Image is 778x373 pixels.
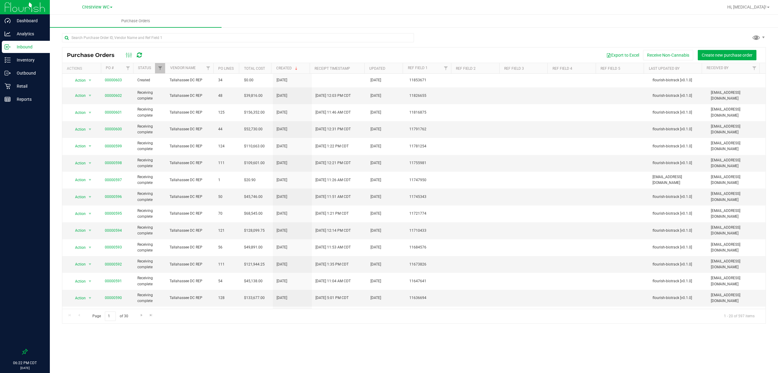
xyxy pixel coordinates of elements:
[244,211,263,216] span: $68,545.00
[105,262,122,266] a: 00000592
[711,191,762,202] span: [EMAIL_ADDRESS][DOMAIN_NAME]
[86,209,94,218] span: select
[70,91,86,100] span: Action
[370,93,381,99] span: [DATE]
[244,262,265,267] span: $121,944.25
[5,18,11,24] inline-svg: Dashboard
[137,174,163,186] span: Receiving complete
[409,160,451,166] span: 11755981
[218,143,237,149] span: 124
[370,295,381,301] span: [DATE]
[370,278,381,284] span: [DATE]
[277,110,287,115] span: [DATE]
[67,66,98,71] div: Actions
[244,77,253,83] span: $0.00
[652,143,704,149] span: flourish-biotrack [v0.1.0]
[11,69,47,77] p: Outbound
[277,126,287,132] span: [DATE]
[137,208,163,220] span: Receiving complete
[711,208,762,220] span: [EMAIL_ADDRESS][DOMAIN_NAME]
[370,77,381,83] span: [DATE]
[244,110,265,115] span: $156,352.00
[315,177,351,183] span: [DATE] 11:26 AM CDT
[277,295,287,301] span: [DATE]
[711,140,762,152] span: [EMAIL_ADDRESS][DOMAIN_NAME]
[711,242,762,253] span: [EMAIL_ADDRESS][DOMAIN_NAME]
[105,78,122,82] a: 00000603
[218,93,237,99] span: 48
[113,18,158,24] span: Purchase Orders
[277,160,287,166] span: [DATE]
[218,194,237,200] span: 50
[170,211,211,216] span: Tallahassee DC REP
[105,93,122,98] a: 00000602
[137,77,163,83] span: Created
[370,143,381,149] span: [DATE]
[218,177,237,183] span: 1
[5,70,11,76] inline-svg: Outbound
[218,160,237,166] span: 111
[315,93,351,99] span: [DATE] 12:03 PM CDT
[315,228,351,234] span: [DATE] 12:14 PM CDT
[244,278,263,284] span: $45,138.00
[711,157,762,169] span: [EMAIL_ADDRESS][DOMAIN_NAME]
[218,211,237,216] span: 70
[170,295,211,301] span: Tallahassee DC REP
[170,143,211,149] span: Tallahassee DC REP
[652,110,704,115] span: flourish-biotrack [v0.1.0]
[137,259,163,270] span: Receiving complete
[244,177,256,183] span: $20.90
[244,228,265,234] span: $128,099.75
[369,66,385,71] a: Updated
[5,83,11,89] inline-svg: Retail
[409,211,451,216] span: 11721774
[11,83,47,90] p: Retail
[719,311,759,321] span: 1 - 20 of 597 items
[170,66,196,70] a: Vendor Name
[137,292,163,304] span: Receiving complete
[315,262,349,267] span: [DATE] 1:35 PM CDT
[277,143,287,149] span: [DATE]
[218,228,237,234] span: 121
[105,195,122,199] a: 00000596
[277,228,287,234] span: [DATE]
[86,125,94,134] span: select
[170,194,211,200] span: Tallahassee DC REP
[244,143,265,149] span: $110,663.00
[409,228,451,234] span: 11710433
[456,66,476,71] a: Ref Field 2
[315,245,351,250] span: [DATE] 11:53 AM CDT
[711,107,762,118] span: [EMAIL_ADDRESS][DOMAIN_NAME]
[315,211,349,216] span: [DATE] 1:21 PM CDT
[70,176,86,184] span: Action
[711,292,762,304] span: [EMAIL_ADDRESS][DOMAIN_NAME]
[698,50,756,60] button: Create new purchase order
[170,160,211,166] span: Tallahassee DC REP
[86,226,94,235] span: select
[86,108,94,117] span: select
[408,66,428,70] a: Ref Field 1
[652,174,704,186] span: [EMAIL_ADDRESS][DOMAIN_NAME]
[652,262,704,267] span: flourish-biotrack [v0.1.0]
[105,110,122,114] a: 00000601
[315,126,351,132] span: [DATE] 12:31 PM CDT
[652,93,704,99] span: flourish-biotrack [v0.1.0]
[409,295,451,301] span: 11636694
[86,294,94,302] span: select
[370,160,381,166] span: [DATE]
[218,245,237,250] span: 56
[62,33,414,42] input: Search Purchase Order ID, Vendor Name and Ref Field 1
[86,176,94,184] span: select
[409,245,451,250] span: 11684576
[11,56,47,64] p: Inventory
[137,191,163,202] span: Receiving complete
[170,228,211,234] span: Tallahassee DC REP
[277,177,287,183] span: [DATE]
[409,143,451,149] span: 11781254
[315,160,351,166] span: [DATE] 12:21 PM CDT
[711,174,762,186] span: [EMAIL_ADDRESS][DOMAIN_NAME]
[137,275,163,287] span: Receiving complete
[244,66,265,71] a: Total Cost
[3,360,47,366] p: 06:22 PM CDT
[370,194,381,200] span: [DATE]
